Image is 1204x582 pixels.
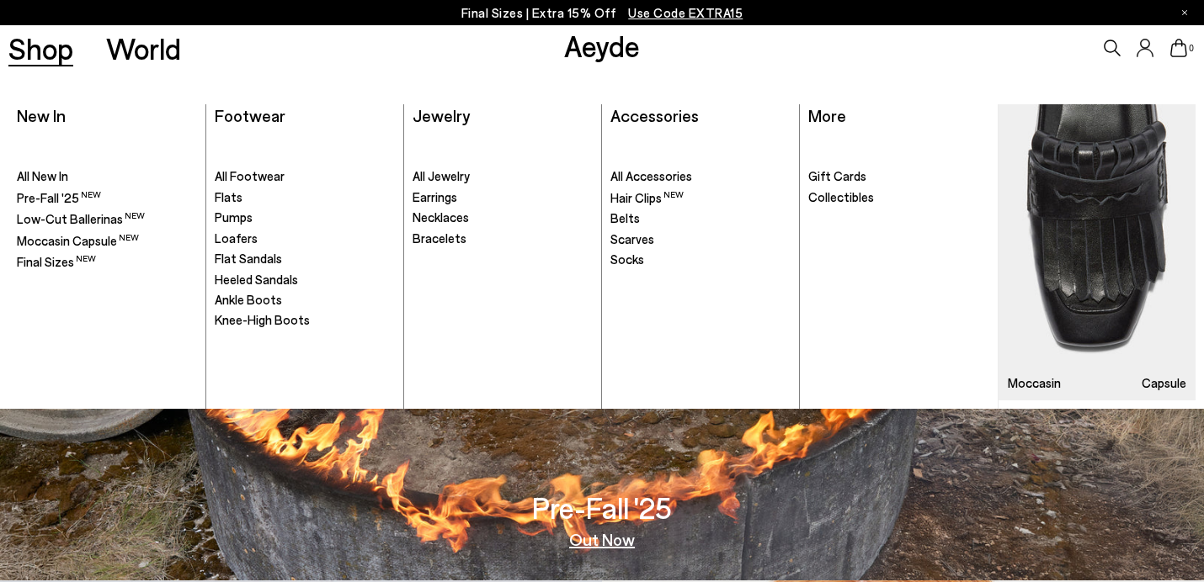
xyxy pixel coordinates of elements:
[610,210,791,227] a: Belts
[8,34,73,63] a: Shop
[999,104,1196,401] img: Mobile_e6eede4d-78b8-4bd1-ae2a-4197e375e133_900x.jpg
[610,231,791,248] a: Scarves
[17,189,197,207] a: Pre-Fall '25
[564,28,640,63] a: Aeyde
[17,233,139,248] span: Moccasin Capsule
[999,104,1196,401] a: Moccasin Capsule
[808,168,866,183] span: Gift Cards
[610,189,791,207] a: Hair Clips
[808,105,846,125] a: More
[215,189,242,204] span: Flats
[1187,44,1196,53] span: 0
[17,210,197,228] a: Low-Cut Ballerinas
[610,251,644,267] span: Socks
[215,312,395,329] a: Knee-High Boots
[215,251,282,266] span: Flat Sandals
[215,251,395,267] a: Flat Sandals
[215,292,282,307] span: Ankle Boots
[569,531,635,548] a: Out Now
[610,168,692,183] span: All Accessories
[17,253,197,271] a: Final Sizes
[413,168,470,183] span: All Jewelry
[610,231,654,246] span: Scarves
[17,168,68,183] span: All New In
[808,189,874,204] span: Collectibles
[17,254,96,269] span: Final Sizes
[808,168,989,185] a: Gift Cards
[413,168,593,185] a: All Jewelry
[413,230,466,246] span: Bracelets
[215,272,395,288] a: Heeled Sandals
[1142,377,1186,389] h3: Capsule
[215,312,310,327] span: Knee-High Boots
[215,168,285,183] span: All Footwear
[17,105,66,125] a: New In
[461,3,743,24] p: Final Sizes | Extra 15% Off
[413,189,593,206] a: Earrings
[413,230,593,247] a: Bracelets
[610,251,791,268] a: Socks
[413,209,593,226] a: Necklaces
[1008,377,1061,389] h3: Moccasin
[610,168,791,185] a: All Accessories
[610,210,640,225] span: Belts
[1170,39,1187,57] a: 0
[215,189,395,206] a: Flats
[106,34,181,63] a: World
[17,211,145,226] span: Low-Cut Ballerinas
[215,209,395,226] a: Pumps
[215,230,258,246] span: Loafers
[17,168,197,185] a: All New In
[532,493,672,522] h3: Pre-Fall '25
[215,168,395,185] a: All Footwear
[215,272,298,287] span: Heeled Sandals
[17,190,101,205] span: Pre-Fall '25
[215,292,395,309] a: Ankle Boots
[413,105,470,125] a: Jewelry
[413,209,469,225] span: Necklaces
[215,209,253,225] span: Pumps
[17,232,197,250] a: Moccasin Capsule
[610,105,699,125] a: Accessories
[215,105,285,125] a: Footwear
[808,189,989,206] a: Collectibles
[413,189,457,204] span: Earrings
[215,230,395,247] a: Loafers
[610,190,684,205] span: Hair Clips
[628,5,743,20] span: Navigate to /collections/ss25-final-sizes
